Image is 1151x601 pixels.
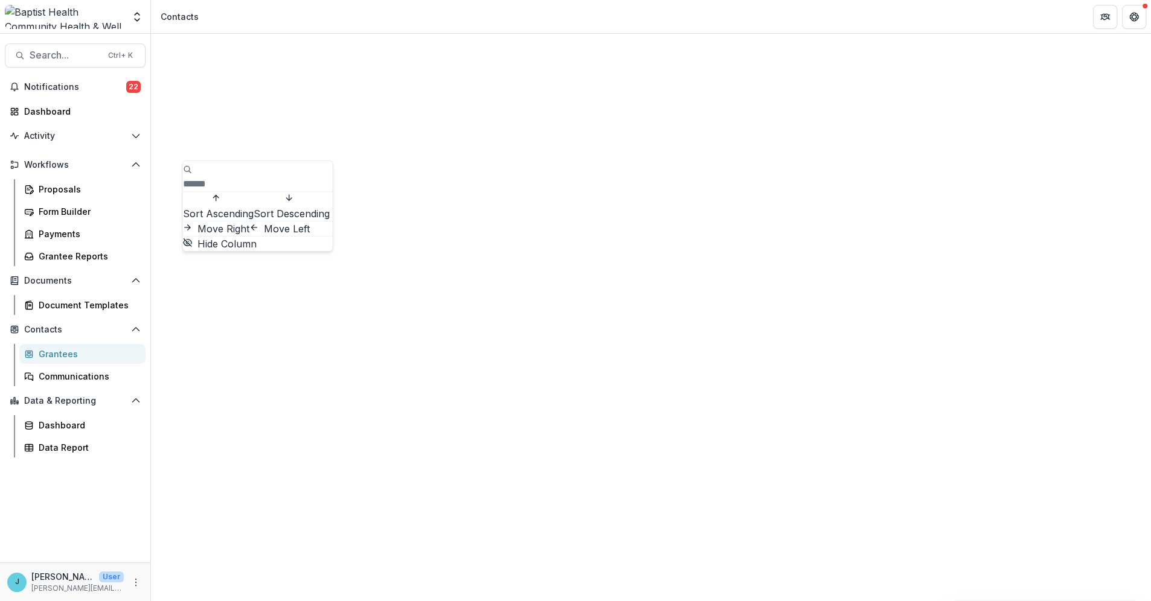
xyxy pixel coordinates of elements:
button: Hide Column [183,237,257,251]
a: Dashboard [5,101,146,121]
a: Grantees [19,344,146,364]
span: Data & Reporting [24,396,126,406]
span: Search... [30,49,101,61]
div: Grantee Reports [39,250,136,262]
div: Jennifer [15,578,19,586]
button: Sort Ascending [183,192,254,221]
a: Dashboard [19,415,146,435]
div: Dashboard [39,419,136,431]
button: Move Right [183,221,249,236]
button: Open Activity [5,126,146,145]
div: Document Templates [39,299,136,311]
div: Proposals [39,183,136,196]
button: Partners [1093,5,1117,29]
div: Payments [39,227,136,240]
a: Grantee Reports [19,246,146,266]
p: [PERSON_NAME] [31,570,94,583]
span: Sort Ascending [183,208,254,220]
button: Move Left [249,221,310,236]
a: Payments [19,224,146,244]
span: Workflows [24,160,126,170]
p: [PERSON_NAME][EMAIL_ADDRESS][PERSON_NAME][DOMAIN_NAME] [31,583,124,594]
a: Communications [19,366,146,386]
div: Dashboard [24,105,136,118]
span: Notifications [24,82,126,92]
button: Open Documents [5,271,146,290]
button: Open Data & Reporting [5,391,146,410]
p: User [99,571,124,582]
div: Grantees [39,348,136,360]
div: Form Builder [39,205,136,218]
a: Form Builder [19,202,146,221]
div: Ctrl + K [106,49,135,62]
nav: breadcrumb [156,8,204,25]
button: Sort Descending [254,192,330,221]
button: Notifications22 [5,77,146,97]
div: Data Report [39,441,136,454]
button: Search... [5,43,146,68]
button: More [129,575,143,590]
button: Get Help [1122,5,1146,29]
a: Document Templates [19,295,146,315]
a: Proposals [19,179,146,199]
div: Communications [39,370,136,383]
span: Contacts [24,325,126,335]
img: Baptist Health Community Health & Well Being logo [5,5,124,29]
div: Contacts [161,10,199,23]
button: Open Contacts [5,320,146,339]
a: Data Report [19,437,146,457]
button: Open entity switcher [129,5,146,29]
span: Documents [24,276,126,286]
span: Sort Descending [254,208,330,220]
button: Open Workflows [5,155,146,174]
span: 22 [126,81,141,93]
span: Activity [24,131,126,141]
